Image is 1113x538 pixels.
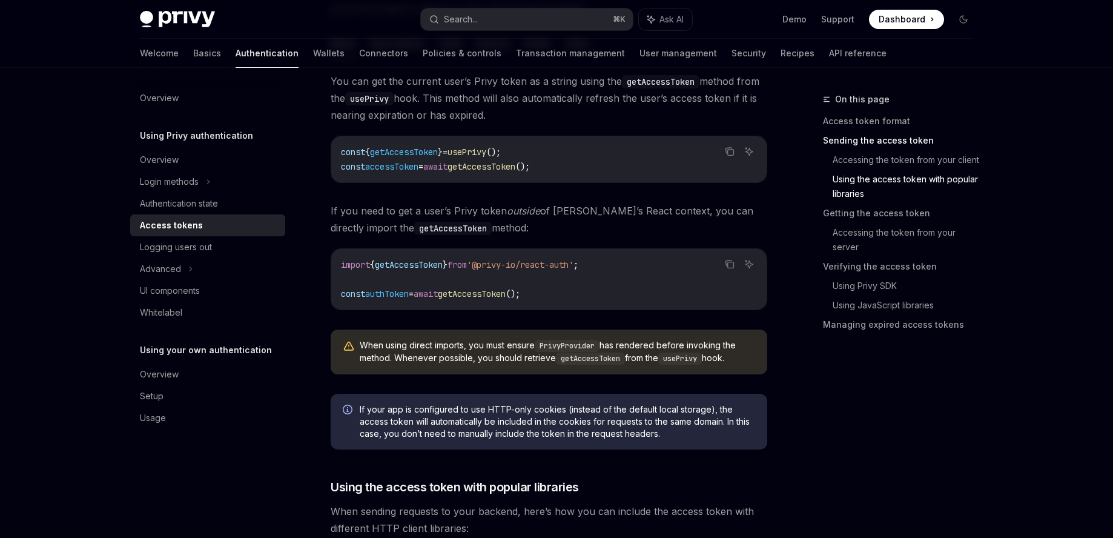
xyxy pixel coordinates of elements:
a: Authentication state [130,193,285,214]
a: Access tokens [130,214,285,236]
span: = [418,161,423,172]
code: getAccessToken [556,353,625,365]
span: On this page [835,92,890,107]
a: Whitelabel [130,302,285,324]
div: Whitelabel [140,305,182,320]
div: Overview [140,153,179,167]
a: Wallets [313,39,345,68]
div: Search... [444,12,478,27]
span: usePrivy [448,147,486,158]
a: Managing expired access tokens [823,315,983,334]
span: = [409,288,414,299]
span: import [341,259,370,270]
div: Login methods [140,174,199,189]
h5: Using Privy authentication [140,128,253,143]
code: getAccessToken [622,75,699,88]
button: Ask AI [741,256,757,272]
span: from [448,259,467,270]
a: API reference [829,39,887,68]
div: Overview [140,91,179,105]
a: Demo [782,13,807,25]
a: UI components [130,280,285,302]
span: authToken [365,288,409,299]
a: Verifying the access token [823,257,983,276]
a: Access token format [823,111,983,131]
button: Ask AI [639,8,692,30]
em: outside [507,205,540,217]
button: Toggle dark mode [954,10,973,29]
span: '@privy-io/react-auth' [467,259,573,270]
span: await [423,161,448,172]
span: ⌘ K [613,15,626,24]
a: Sending the access token [823,131,983,150]
div: Setup [140,389,163,403]
button: Ask AI [741,144,757,159]
span: You can get the current user’s Privy token as a string using the method from the hook. This metho... [331,73,767,124]
a: Dashboard [869,10,944,29]
span: const [341,161,365,172]
span: When using direct imports, you must ensure has rendered before invoking the method. Whenever poss... [360,339,755,365]
a: Using JavaScript libraries [833,296,983,315]
a: Welcome [140,39,179,68]
span: If you need to get a user’s Privy token of [PERSON_NAME]’s React context, you can directly import... [331,202,767,236]
code: getAccessToken [414,222,492,235]
button: Copy the contents from the code block [722,256,738,272]
code: PrivyProvider [535,340,599,352]
a: Policies & controls [423,39,501,68]
div: Logging users out [140,240,212,254]
span: { [365,147,370,158]
span: ; [573,259,578,270]
span: getAccessToken [438,288,506,299]
span: { [370,259,375,270]
svg: Info [343,405,355,417]
a: Security [732,39,766,68]
div: Overview [140,367,179,382]
button: Copy the contents from the code block [722,144,738,159]
svg: Warning [343,340,355,353]
span: (); [515,161,530,172]
code: usePrivy [345,92,394,105]
span: await [414,288,438,299]
a: User management [639,39,717,68]
a: Logging users out [130,236,285,258]
span: getAccessToken [375,259,443,270]
div: Advanced [140,262,181,276]
span: Dashboard [879,13,925,25]
a: Overview [130,149,285,171]
a: Transaction management [516,39,625,68]
a: Accessing the token from your server [833,223,983,257]
code: usePrivy [658,353,702,365]
div: Access tokens [140,218,203,233]
span: accessToken [365,161,418,172]
a: Overview [130,87,285,109]
span: getAccessToken [370,147,438,158]
a: Usage [130,407,285,429]
span: const [341,147,365,158]
a: Getting the access token [823,204,983,223]
div: UI components [140,284,200,298]
span: If your app is configured to use HTTP-only cookies (instead of the default local storage), the ac... [360,403,755,440]
h5: Using your own authentication [140,343,272,357]
img: dark logo [140,11,215,28]
div: Authentication state [140,196,218,211]
a: Accessing the token from your client [833,150,983,170]
a: Basics [193,39,221,68]
span: } [443,259,448,270]
span: Ask AI [659,13,684,25]
span: getAccessToken [448,161,515,172]
span: Using the access token with popular libraries [331,479,579,496]
span: = [443,147,448,158]
a: Authentication [236,39,299,68]
a: Support [821,13,854,25]
button: Search...⌘K [421,8,633,30]
span: (); [486,147,501,158]
a: Connectors [359,39,408,68]
a: Using the access token with popular libraries [833,170,983,204]
a: Using Privy SDK [833,276,983,296]
a: Recipes [781,39,814,68]
span: (); [506,288,520,299]
div: Usage [140,411,166,425]
a: Overview [130,364,285,385]
span: const [341,288,365,299]
span: When sending requests to your backend, here’s how you can include the access token with different... [331,503,767,537]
